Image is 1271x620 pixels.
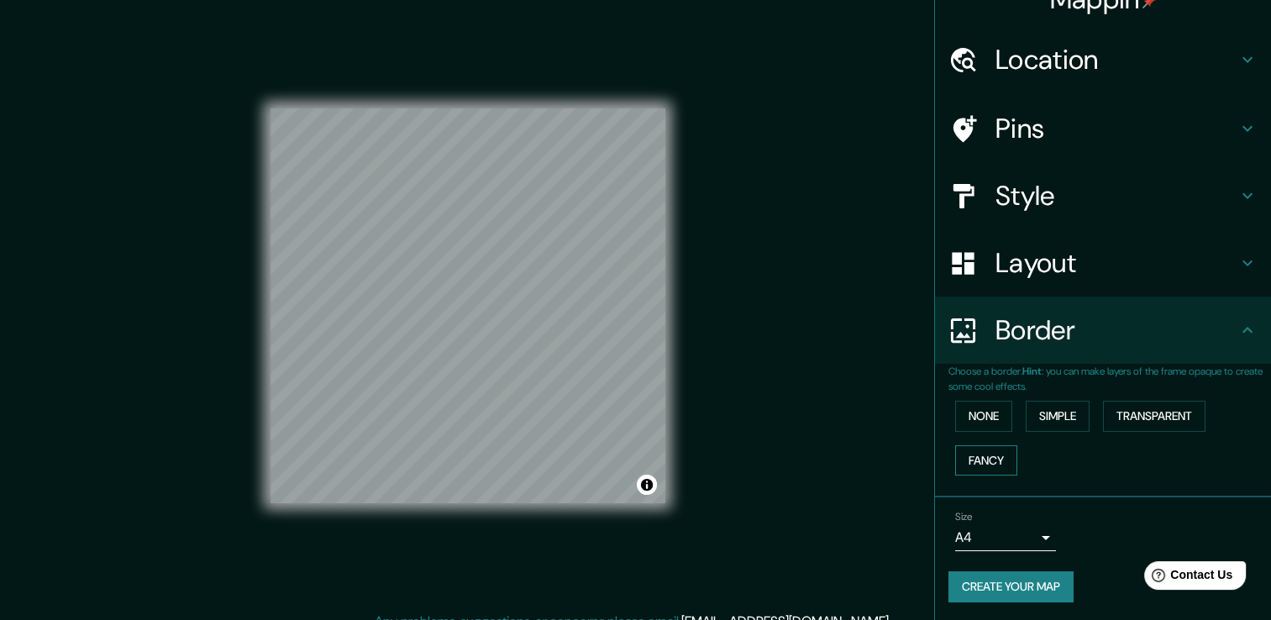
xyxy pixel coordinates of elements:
[955,524,1056,551] div: A4
[935,26,1271,93] div: Location
[1103,401,1205,432] button: Transparent
[935,229,1271,297] div: Layout
[637,475,657,495] button: Toggle attribution
[995,43,1237,76] h4: Location
[995,313,1237,347] h4: Border
[935,297,1271,364] div: Border
[935,162,1271,229] div: Style
[935,95,1271,162] div: Pins
[948,571,1074,602] button: Create your map
[955,510,973,524] label: Size
[1121,554,1253,602] iframe: Help widget launcher
[955,401,1012,432] button: None
[955,445,1017,476] button: Fancy
[995,246,1237,280] h4: Layout
[1022,365,1042,378] b: Hint
[948,364,1271,394] p: Choose a border. : you can make layers of the frame opaque to create some cool effects.
[995,179,1237,213] h4: Style
[1026,401,1090,432] button: Simple
[995,112,1237,145] h4: Pins
[270,108,665,503] canvas: Map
